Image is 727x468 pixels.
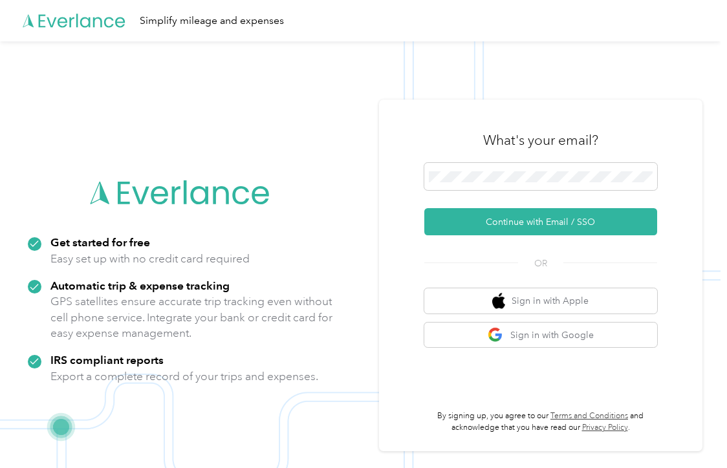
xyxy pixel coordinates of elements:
button: Continue with Email / SSO [424,208,657,235]
strong: Get started for free [50,235,150,249]
img: google logo [488,327,504,343]
button: google logoSign in with Google [424,323,657,348]
strong: IRS compliant reports [50,353,164,367]
span: OR [518,257,563,270]
p: GPS satellites ensure accurate trip tracking even without cell phone service. Integrate your bank... [50,293,333,341]
h3: What's your email? [483,131,598,149]
p: By signing up, you agree to our and acknowledge that you have read our . [424,410,657,433]
img: apple logo [492,293,505,309]
p: Easy set up with no credit card required [50,251,250,267]
p: Export a complete record of your trips and expenses. [50,368,318,385]
strong: Automatic trip & expense tracking [50,279,230,292]
button: apple logoSign in with Apple [424,288,657,314]
a: Privacy Policy [582,423,628,432]
div: Simplify mileage and expenses [140,13,284,29]
a: Terms and Conditions [550,411,628,421]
